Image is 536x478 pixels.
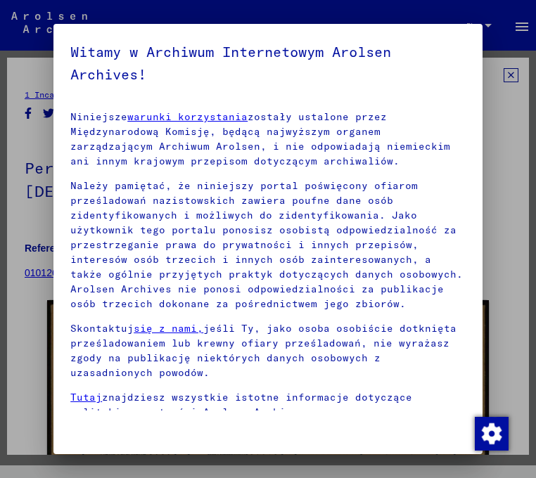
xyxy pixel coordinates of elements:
font: Skontaktuj [70,322,134,335]
img: Zmiana zgody [475,417,509,451]
font: Witamy w Archiwum Internetowym Arolsen Archives! [70,43,391,83]
div: Zmiana zgody [474,416,508,450]
font: zostały ustalone przez Międzynarodową Komisję, będącą najwyższym organem zarządzającym Archiwum A... [70,110,450,167]
a: Tutaj [70,391,102,403]
font: Należy pamiętać, że niniejszy portal poświęcony ofiarom prześladowań nazistowskich zawiera poufne... [70,179,463,310]
font: jeśli Ty, jako osoba osobiście dotknięta prześladowaniem lub krewny ofiary prześladowań, nie wyra... [70,322,457,379]
a: warunki korzystania [127,110,248,123]
font: Niniejsze [70,110,127,123]
a: się z nami, [134,322,203,335]
font: znajdziesz wszystkie istotne informacje dotyczące polityki prywatności Arolsen Archives. [70,391,412,418]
